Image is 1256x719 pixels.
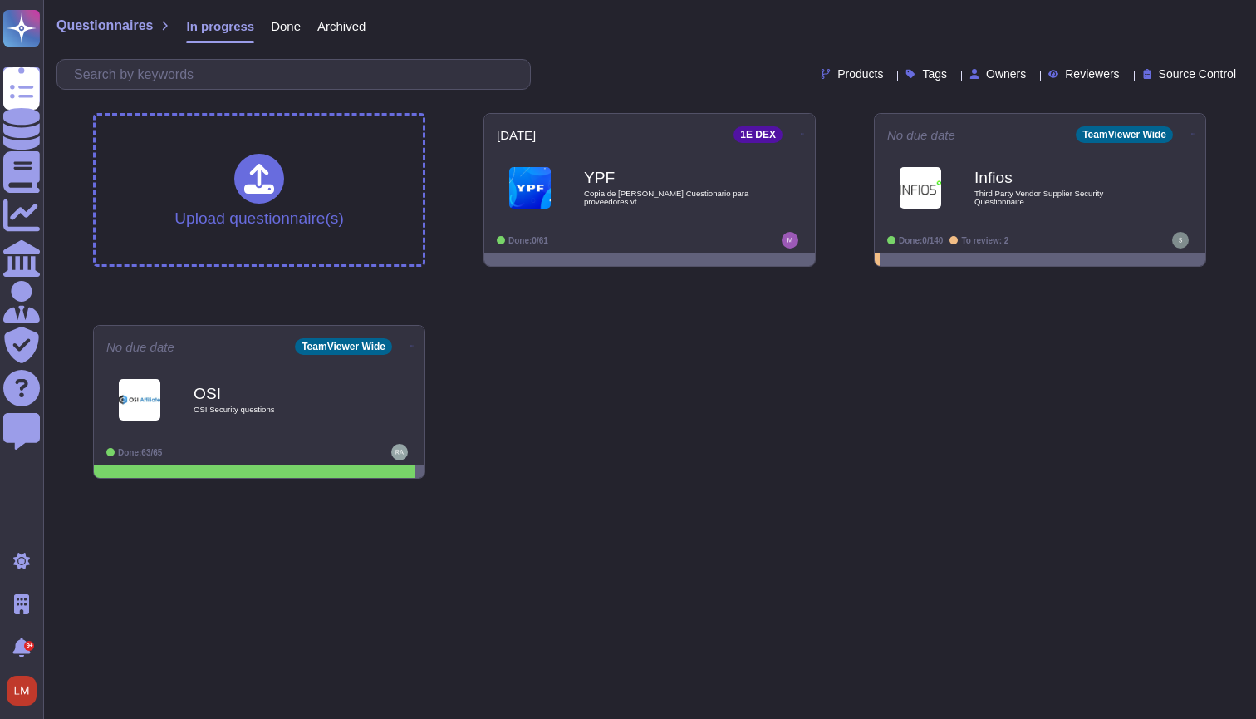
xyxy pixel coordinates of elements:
b: Infios [974,170,1141,185]
span: Products [837,68,883,80]
div: 9+ [24,641,34,651]
span: Reviewers [1065,68,1119,80]
img: user [782,232,798,249]
div: TeamViewer Wide [1076,126,1173,143]
span: Archived [317,20,366,32]
span: Copia de [PERSON_NAME] Cuestionario para proveedores vf [584,190,750,205]
img: user [1172,232,1189,249]
span: Tags [922,68,947,80]
img: Logo [509,167,551,209]
span: [DATE] [497,129,536,141]
input: Search by keywords [66,60,530,89]
img: user [391,444,408,460]
button: user [3,672,48,709]
span: No due date [887,129,955,141]
img: Logo [119,379,160,421]
b: OSI [194,386,360,401]
div: 1E DEX [733,126,783,143]
span: Owners [986,68,1026,80]
img: user [7,676,37,706]
span: Done: 63/65 [118,448,162,457]
img: Logo [900,167,941,209]
span: To review: 2 [961,236,1008,245]
span: Third Party Vendor Supplier Security Questionnaire [974,190,1141,205]
div: TeamViewer Wide [295,338,392,355]
span: Source Control [1159,68,1236,80]
span: Done [271,20,301,32]
b: YPF [584,170,750,185]
span: In progress [186,20,254,32]
span: OSI Security questions [194,406,360,414]
div: Upload questionnaire(s) [174,154,344,226]
span: Questionnaires [56,19,153,32]
span: Done: 0/61 [508,236,548,245]
span: No due date [106,341,174,353]
span: Done: 0/140 [899,236,943,245]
